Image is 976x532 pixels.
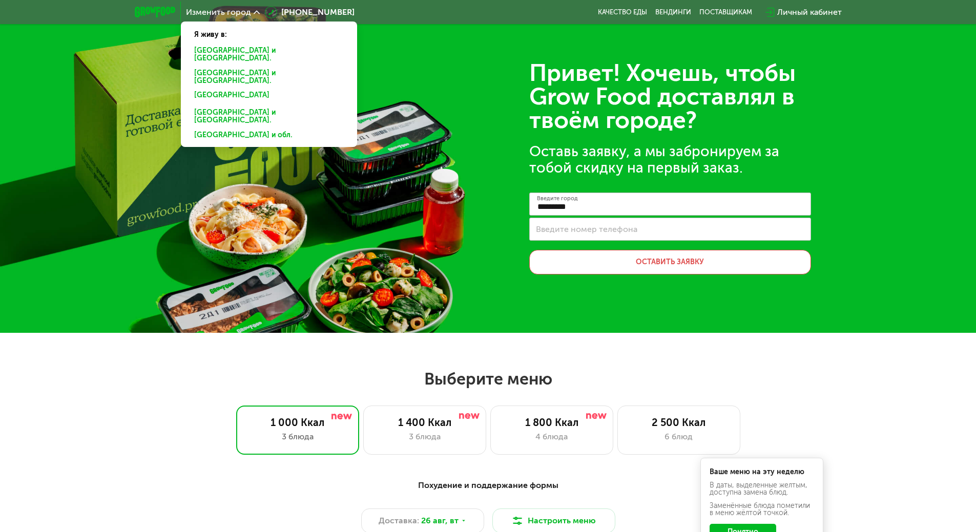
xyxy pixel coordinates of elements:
div: Я живу в: [187,22,351,40]
div: [GEOGRAPHIC_DATA] и [GEOGRAPHIC_DATA]. [187,44,351,66]
div: [GEOGRAPHIC_DATA] и [GEOGRAPHIC_DATA]. [187,67,347,88]
div: 1 400 Ккал [374,416,475,429]
div: [GEOGRAPHIC_DATA] и [GEOGRAPHIC_DATA]. [187,106,347,127]
div: 1 800 Ккал [501,416,603,429]
div: 1 000 Ккал [247,416,348,429]
a: Качество еды [598,8,647,16]
button: Оставить заявку [529,250,811,274]
a: Вендинги [655,8,691,16]
div: Похудение и поддержание формы [185,479,792,492]
div: Привет! Хочешь, чтобы Grow Food доставлял в твоём городе? [529,61,811,132]
div: Личный кабинет [777,6,842,18]
div: 4 блюда [501,431,603,443]
div: 6 блюд [628,431,730,443]
div: [GEOGRAPHIC_DATA] [187,89,351,105]
label: Введите номер телефона [536,226,637,232]
div: 2 500 Ккал [628,416,730,429]
label: Введите город [537,196,578,201]
div: [GEOGRAPHIC_DATA] и обл. [187,129,351,145]
h2: Выберите меню [33,369,943,389]
a: [PHONE_NUMBER] [265,6,355,18]
div: поставщикам [699,8,752,16]
div: 3 блюда [374,431,475,443]
div: 3 блюда [247,431,348,443]
span: 26 авг, вт [421,515,459,527]
span: Доставка: [379,515,419,527]
div: В даты, выделенные желтым, доступна замена блюд. [710,482,814,496]
span: Изменить город [186,8,251,16]
div: Заменённые блюда пометили в меню жёлтой точкой. [710,502,814,517]
div: Ваше меню на эту неделю [710,469,814,476]
div: Оставь заявку, а мы забронируем за тобой скидку на первый заказ. [529,143,811,176]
